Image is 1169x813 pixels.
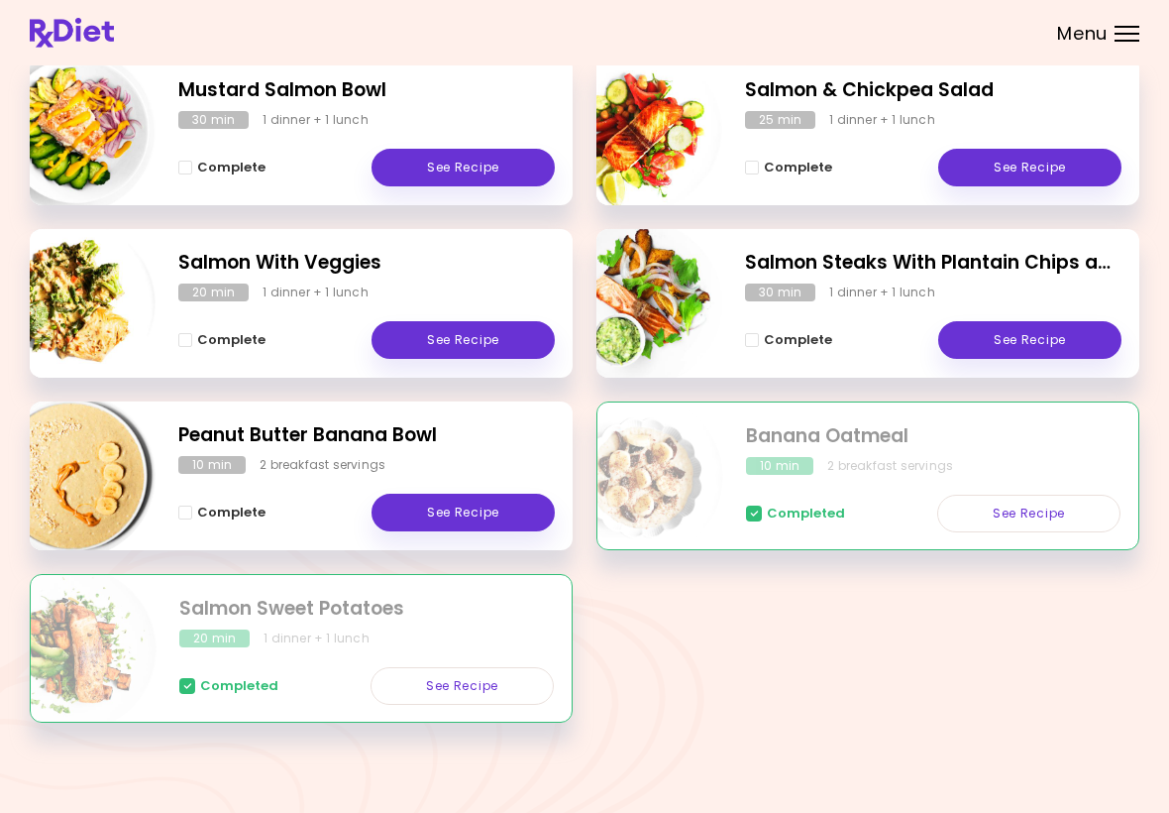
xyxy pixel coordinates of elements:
[179,630,250,647] div: 20 min
[746,422,1120,451] h2: Banana Oatmeal
[372,321,555,359] a: See Recipe - Salmon With Veggies
[372,149,555,186] a: See Recipe - Mustard Salmon Bowl
[746,457,813,475] div: 10 min
[197,332,266,348] span: Complete
[745,76,1121,105] h2: Salmon & Chickpea Salad
[372,494,555,531] a: See Recipe - Peanut Butter Banana Bowl
[197,160,266,175] span: Complete
[938,321,1121,359] a: See Recipe - Salmon Steaks With Plantain Chips and Guacamole
[30,18,114,48] img: RxDiet
[767,506,845,522] span: Completed
[764,332,832,348] span: Complete
[178,421,555,450] h2: Peanut Butter Banana Bowl
[371,667,554,705] a: See Recipe - Salmon Sweet Potatoes
[197,505,266,521] span: Complete
[558,49,722,213] img: Info - Salmon & Chickpea Salad
[745,111,815,129] div: 25 min
[558,221,722,386] img: Info - Salmon Steaks With Plantain Chips and Guacamole
[264,630,370,647] div: 1 dinner + 1 lunch
[178,284,249,301] div: 20 min
[938,149,1121,186] a: See Recipe - Salmon & Chickpea Salad
[178,456,246,474] div: 10 min
[1057,25,1108,43] span: Menu
[178,76,555,105] h2: Mustard Salmon Bowl
[937,495,1120,532] a: See Recipe - Banana Oatmeal
[745,156,832,179] button: Complete - Salmon & Chickpea Salad
[179,595,554,624] h2: Salmon Sweet Potatoes
[178,249,555,278] h2: Salmon With Veggies
[178,501,266,524] button: Complete - Peanut Butter Banana Bowl
[260,456,385,474] div: 2 breakfast servings
[745,284,815,301] div: 30 min
[178,111,249,129] div: 30 min
[829,111,935,129] div: 1 dinner + 1 lunch
[263,111,369,129] div: 1 dinner + 1 lunch
[764,160,832,175] span: Complete
[263,284,369,301] div: 1 dinner + 1 lunch
[559,395,723,559] img: Info - Banana Oatmeal
[827,457,953,475] div: 2 breakfast servings
[200,678,278,694] span: Completed
[829,284,935,301] div: 1 dinner + 1 lunch
[178,328,266,352] button: Complete - Salmon With Veggies
[178,156,266,179] button: Complete - Mustard Salmon Bowl
[745,328,832,352] button: Complete - Salmon Steaks With Plantain Chips and Guacamole
[745,249,1121,278] h2: Salmon Steaks With Plantain Chips and Guacamole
